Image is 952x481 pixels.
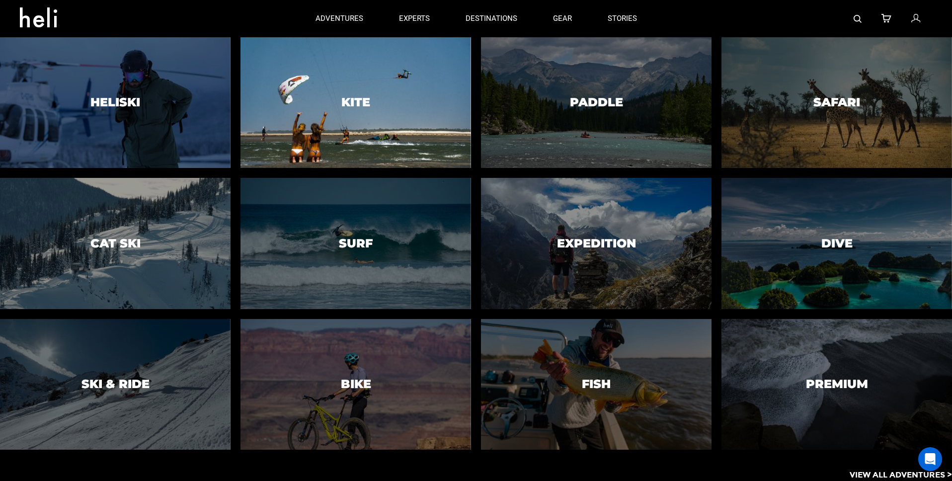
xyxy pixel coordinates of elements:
h3: Heliski [90,96,140,109]
div: Open Intercom Messenger [918,447,942,471]
h3: Bike [341,378,371,391]
p: experts [399,13,430,24]
h3: Expedition [557,237,636,250]
h3: Ski & Ride [81,378,150,391]
p: adventures [316,13,363,24]
a: PremiumPremium image [721,319,952,450]
p: View All Adventures > [850,470,952,481]
p: destinations [466,13,517,24]
h3: Paddle [570,96,623,109]
h3: Kite [341,96,370,109]
h3: Premium [806,378,868,391]
h3: Surf [339,237,373,250]
h3: Safari [813,96,860,109]
h3: Dive [821,237,853,250]
h3: Fish [582,378,611,391]
img: search-bar-icon.svg [854,15,862,23]
h3: Cat Ski [90,237,141,250]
